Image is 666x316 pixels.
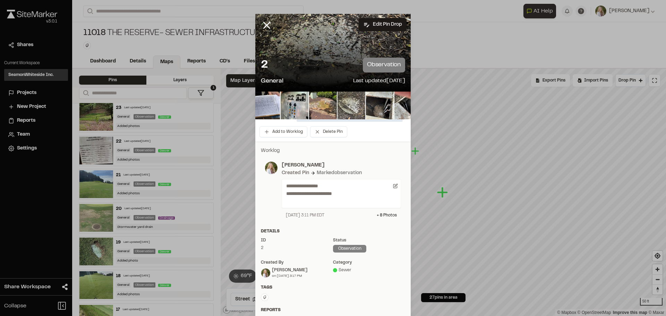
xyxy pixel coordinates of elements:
[261,268,270,277] img: Lauren Simmons
[282,162,401,169] p: [PERSON_NAME]
[265,162,277,174] img: photo
[309,92,337,119] img: file
[363,58,405,72] p: observation
[261,77,283,86] p: General
[333,245,366,253] div: observation
[286,212,324,219] div: [DATE] 3:11 PM EDT
[333,267,405,273] div: Sewer
[261,245,333,251] div: 2
[281,92,308,119] img: file
[259,126,307,137] button: Add to Worklog
[366,92,394,119] img: file
[377,212,397,219] div: + 8 Photo s
[272,267,307,273] div: [PERSON_NAME]
[282,169,309,177] div: Created Pin
[261,237,333,244] div: ID
[261,307,405,313] div: Reports
[252,92,280,119] img: file
[333,259,405,266] div: category
[261,228,405,234] div: Details
[261,284,405,291] div: Tags
[394,92,422,119] img: file
[317,169,362,177] div: Marked observation
[310,126,347,137] button: Delete Pin
[261,293,268,301] button: Edit Tags
[261,259,333,266] div: Created by
[272,273,307,279] div: on [DATE] 3:17 PM
[353,77,405,86] p: Last updated [DATE]
[338,92,365,119] img: file
[261,58,268,72] p: 2
[333,237,405,244] div: Status
[261,147,405,155] p: Worklog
